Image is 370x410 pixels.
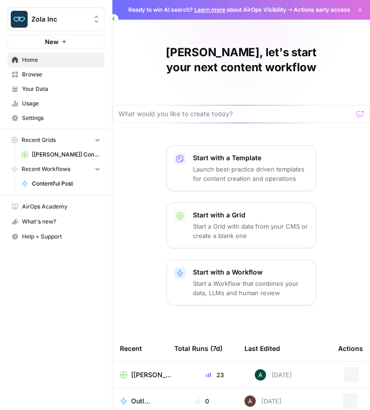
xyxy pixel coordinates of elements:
[22,70,100,79] span: Browse
[174,396,229,406] div: 0
[17,147,104,162] a: [[PERSON_NAME]] Content Creation
[193,153,308,163] p: Start with a Template
[338,335,363,361] div: Actions
[32,179,100,188] span: Contentful Post
[22,56,100,64] span: Home
[166,145,316,191] button: Start with a TemplateLaunch best-practice driven templates for content creation and operations
[11,11,28,28] img: Zola Inc Logo
[244,335,280,361] div: Last Edited
[166,202,316,248] button: Start with a GridStart a Grid with data from your CMS or create a blank one
[194,6,225,13] a: Learn more
[174,335,222,361] div: Total Runs (7d)
[22,232,100,241] span: Help + Support
[45,37,59,46] span: New
[193,210,308,220] p: Start with a Grid
[7,35,104,49] button: New
[8,215,104,229] div: What's new?
[7,199,104,214] a: AirOps Academy
[7,214,104,229] button: What's new?
[31,15,88,24] span: Zola Inc
[22,136,56,144] span: Recent Grids
[7,229,104,244] button: Help + Support
[190,370,240,380] div: 23
[22,202,100,211] span: AirOps Academy
[120,335,159,361] div: Recent
[193,268,308,277] p: Start with a Workflow
[255,369,292,380] div: [DATE]
[120,396,159,406] a: Outline to Article
[22,85,100,93] span: Your Data
[7,67,104,82] a: Browse
[128,6,286,14] span: Ready to win AI search? about AirOps Visibility
[255,369,266,380] img: x28h0pf1jclx46c79zujfygasfaj
[22,114,100,122] span: Settings
[193,164,308,183] p: Launch best-practice driven templates for content creation and operations
[120,370,175,380] a: [[PERSON_NAME]] Content Creation
[294,6,350,14] span: Actions early access
[244,395,256,407] img: wtbmvrjo3qvncyiyitl6zoukl9gz
[131,396,152,406] span: Outline to Article
[7,82,104,97] a: Your Data
[22,165,70,173] span: Recent Workflows
[7,52,104,67] a: Home
[131,370,175,380] span: [[PERSON_NAME]] Content Creation
[244,395,281,407] div: [DATE]
[112,45,370,75] h1: [PERSON_NAME], let's start your next content workflow
[7,133,104,147] button: Recent Grids
[7,7,104,31] button: Workspace: Zola Inc
[17,176,104,191] a: Contentful Post
[7,111,104,126] a: Settings
[118,109,353,119] input: What would you like to create today?
[7,162,104,176] button: Recent Workflows
[22,99,100,108] span: Usage
[193,279,308,298] p: Start a Workflow that combines your data, LLMs and human review
[32,150,100,159] span: [[PERSON_NAME]] Content Creation
[166,260,316,306] button: Start with a WorkflowStart a Workflow that combines your data, LLMs and human review
[193,222,308,240] p: Start a Grid with data from your CMS or create a blank one
[7,96,104,111] a: Usage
